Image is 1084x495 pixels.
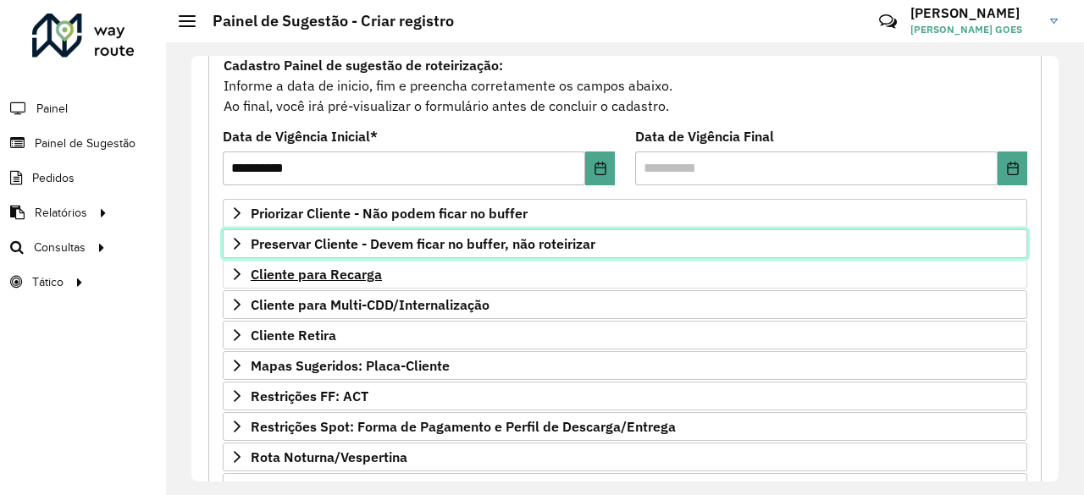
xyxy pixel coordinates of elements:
[910,5,1037,21] h3: [PERSON_NAME]
[223,229,1027,258] a: Preservar Cliente - Devem ficar no buffer, não roteirizar
[223,321,1027,349] a: Cliente Retira
[223,199,1027,228] a: Priorizar Cliente - Não podem ficar no buffer
[251,481,633,494] span: Orientações Rota Vespertina Janela de horário extraordinária
[251,267,382,281] span: Cliente para Recarga
[251,237,595,250] span: Preservar Cliente - Devem ficar no buffer, não roteirizar
[223,351,1027,380] a: Mapas Sugeridos: Placa-Cliente
[223,443,1027,471] a: Rota Noturna/Vespertina
[32,169,75,187] span: Pedidos
[251,359,450,372] span: Mapas Sugeridos: Placa-Cliente
[223,260,1027,289] a: Cliente para Recarga
[196,12,454,30] h2: Painel de Sugestão - Criar registro
[223,54,1027,117] div: Informe a data de inicio, fim e preencha corretamente os campos abaixo. Ao final, você irá pré-vi...
[35,135,135,152] span: Painel de Sugestão
[36,100,68,118] span: Painel
[910,22,1037,37] span: [PERSON_NAME] GOES
[32,273,64,291] span: Tático
[223,290,1027,319] a: Cliente para Multi-CDD/Internalização
[223,412,1027,441] a: Restrições Spot: Forma de Pagamento e Perfil de Descarga/Entrega
[635,126,774,146] label: Data de Vigência Final
[224,57,503,74] strong: Cadastro Painel de sugestão de roteirização:
[223,126,378,146] label: Data de Vigência Inicial
[251,389,368,403] span: Restrições FF: ACT
[251,450,407,464] span: Rota Noturna/Vespertina
[251,298,489,311] span: Cliente para Multi-CDD/Internalização
[34,239,86,256] span: Consultas
[251,206,528,220] span: Priorizar Cliente - Não podem ficar no buffer
[870,3,906,40] a: Contato Rápido
[251,328,336,342] span: Cliente Retira
[251,420,676,433] span: Restrições Spot: Forma de Pagamento e Perfil de Descarga/Entrega
[998,151,1027,185] button: Choose Date
[585,151,615,185] button: Choose Date
[35,204,87,222] span: Relatórios
[223,382,1027,410] a: Restrições FF: ACT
